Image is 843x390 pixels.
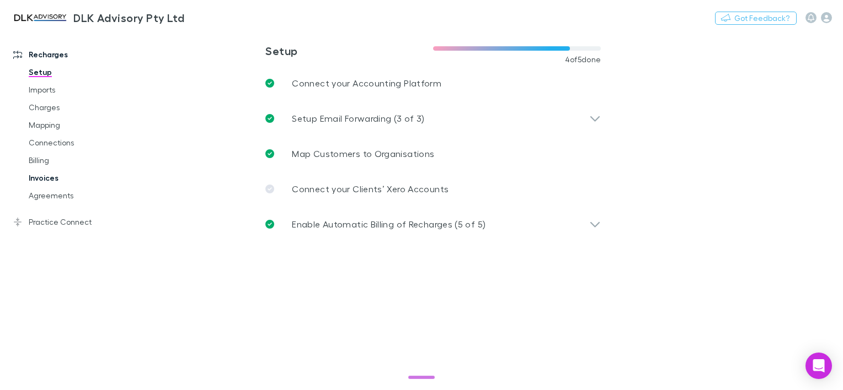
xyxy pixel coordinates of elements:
a: Billing [18,151,145,169]
a: Mapping [18,116,145,134]
a: Map Customers to Organisations [257,136,610,171]
img: DLK Advisory Pty Ltd's Logo [11,11,69,24]
a: Setup [18,63,145,81]
p: Connect your Accounting Platform [292,77,441,90]
p: Setup Email Forwarding (3 of 3) [292,112,424,125]
p: Map Customers to Organisations [292,147,434,160]
a: Connect your Clients’ Xero Accounts [257,171,610,207]
a: Invoices [18,169,145,187]
a: Imports [18,81,145,99]
h3: DLK Advisory Pty Ltd [73,11,184,24]
a: DLK Advisory Pty Ltd [4,4,191,31]
div: Setup Email Forwarding (3 of 3) [257,101,610,136]
div: Open Intercom Messenger [805,353,832,379]
a: Connections [18,134,145,151]
p: Connect your Clients’ Xero Accounts [292,182,449,196]
button: Got Feedback? [715,12,797,25]
h3: Setup [265,44,433,57]
a: Recharges [2,46,145,63]
a: Practice Connect [2,213,145,231]
span: 4 of 5 done [565,55,601,64]
a: Connect your Accounting Platform [257,66,610,101]
p: Enable Automatic Billing of Recharges (5 of 5) [292,218,485,231]
div: Enable Automatic Billing of Recharges (5 of 5) [257,207,610,242]
a: Agreements [18,187,145,204]
a: Charges [18,99,145,116]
